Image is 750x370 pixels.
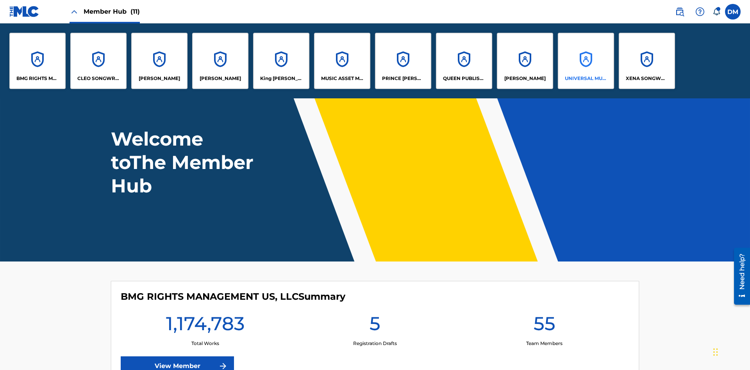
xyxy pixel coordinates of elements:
div: Help [692,4,708,20]
a: Accounts[PERSON_NAME] [131,33,187,89]
a: AccountsQUEEN PUBLISHA [436,33,492,89]
p: CLEO SONGWRITER [77,75,120,82]
a: Public Search [672,4,687,20]
img: search [675,7,684,16]
p: Team Members [526,340,562,347]
a: AccountsUNIVERSAL MUSIC PUB GROUP [558,33,614,89]
a: AccountsKing [PERSON_NAME] [253,33,309,89]
div: Drag [713,340,718,364]
iframe: Chat Widget [711,333,750,370]
p: QUEEN PUBLISHA [443,75,486,82]
h1: Welcome to The Member Hub [111,127,257,197]
div: User Menu [725,4,741,20]
a: Accounts[PERSON_NAME] [192,33,248,89]
iframe: Resource Center [728,245,750,309]
a: AccountsXENA SONGWRITER [619,33,675,89]
p: Registration Drafts [353,340,397,347]
img: MLC Logo [9,6,39,17]
p: UNIVERSAL MUSIC PUB GROUP [565,75,607,82]
p: MUSIC ASSET MANAGEMENT (MAM) [321,75,364,82]
a: AccountsPRINCE [PERSON_NAME] [375,33,431,89]
img: help [695,7,705,16]
p: RONALD MCTESTERSON [504,75,546,82]
a: Accounts[PERSON_NAME] [497,33,553,89]
a: AccountsMUSIC ASSET MANAGEMENT (MAM) [314,33,370,89]
p: King McTesterson [260,75,303,82]
h4: BMG RIGHTS MANAGEMENT US, LLC [121,291,345,302]
p: Total Works [191,340,219,347]
h1: 1,174,783 [166,312,245,340]
p: ELVIS COSTELLO [139,75,180,82]
p: XENA SONGWRITER [626,75,668,82]
h1: 5 [370,312,380,340]
h1: 55 [534,312,555,340]
span: (11) [130,8,140,15]
a: AccountsCLEO SONGWRITER [70,33,127,89]
span: Member Hub [84,7,140,16]
p: EYAMA MCSINGER [200,75,241,82]
p: BMG RIGHTS MANAGEMENT US, LLC [16,75,59,82]
img: Close [70,7,79,16]
p: PRINCE MCTESTERSON [382,75,425,82]
a: AccountsBMG RIGHTS MANAGEMENT US, LLC [9,33,66,89]
div: Notifications [712,8,720,16]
